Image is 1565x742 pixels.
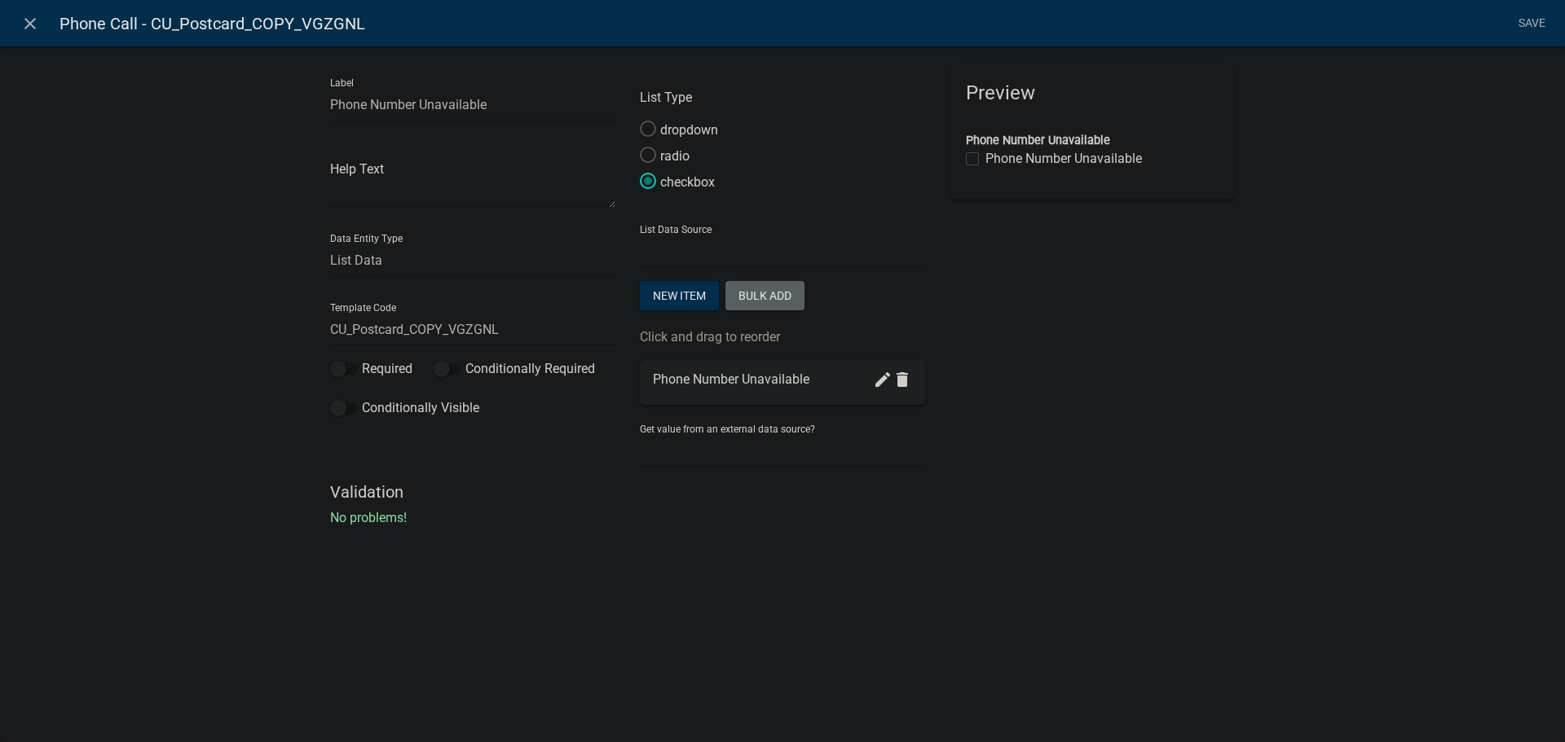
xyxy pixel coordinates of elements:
h5: Validation [330,482,1235,502]
label: dropdown [640,121,718,140]
label: checkbox [640,173,715,192]
label: Conditionally Required [434,359,595,379]
label: Phone Number Unavailable [966,135,1110,147]
p: No problems! [330,508,1235,528]
label: radio [640,147,690,166]
span: Phone Call - CU_Postcard_COPY_VGZGNL [60,7,365,40]
i: close [20,14,40,33]
label: Phone Number Unavailable [985,149,1142,169]
h5: Preview [966,81,1219,105]
i: delete [893,370,912,389]
p: Click and drag to reorder [640,327,925,347]
button: New item [640,281,719,310]
div: Phone Number Unavailable [653,370,912,389]
i: create [873,370,893,389]
label: Conditionally Visible [330,398,479,418]
label: Required [330,359,412,379]
button: Bulk add [725,281,805,310]
p: List Type [640,88,925,108]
